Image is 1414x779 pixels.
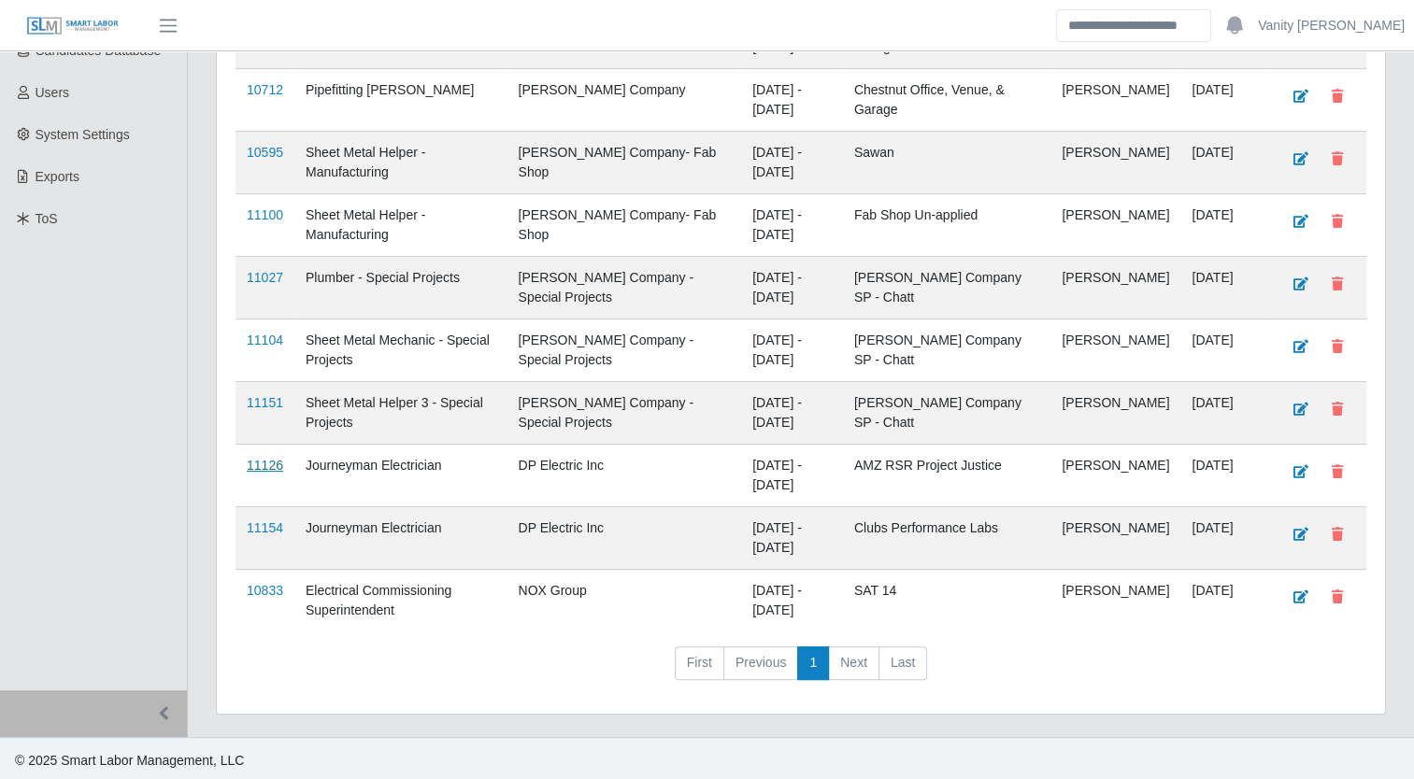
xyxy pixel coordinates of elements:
td: [DATE] - [DATE] [741,382,843,445]
td: Journeyman Electrician [294,445,507,507]
input: Search [1056,9,1211,42]
td: [PERSON_NAME] [1050,570,1180,632]
td: Sheet Metal Helper - Manufacturing [294,132,507,194]
span: System Settings [36,127,130,142]
td: [DATE] [1180,257,1270,319]
td: DP Electric Inc [507,507,741,570]
td: [DATE] - [DATE] [741,194,843,257]
a: Vanity [PERSON_NAME] [1258,16,1405,35]
td: [DATE] - [DATE] [741,445,843,507]
td: [PERSON_NAME] [1050,194,1180,257]
a: 11126 [247,458,283,473]
td: [PERSON_NAME] Company - Special Projects [507,257,741,319]
td: Sheet Metal Helper - Manufacturing [294,194,507,257]
td: [PERSON_NAME] [1050,382,1180,445]
a: 10595 [247,145,283,160]
td: [DATE] - [DATE] [741,69,843,132]
td: [DATE] [1180,132,1270,194]
td: AMZ RSR Project Justice [843,445,1050,507]
td: [PERSON_NAME] Company SP - Chatt [843,382,1050,445]
td: DP Electric Inc [507,445,741,507]
a: 11027 [247,270,283,285]
td: [PERSON_NAME] [1050,257,1180,319]
td: [DATE] [1180,507,1270,570]
td: Electrical Commissioning Superintendent [294,570,507,632]
td: [PERSON_NAME] Company [507,69,741,132]
td: [DATE] [1180,194,1270,257]
td: SAT 14 [843,570,1050,632]
td: Clubs Performance Labs [843,507,1050,570]
span: Users [36,85,70,100]
td: [PERSON_NAME] Company- Fab Shop [507,132,741,194]
td: [PERSON_NAME] Company - Special Projects [507,382,741,445]
td: Fab Shop Un-applied [843,194,1050,257]
td: [DATE] [1180,319,1270,382]
td: [PERSON_NAME] [1050,132,1180,194]
a: 11154 [247,520,283,535]
span: © 2025 Smart Labor Management, LLC [15,753,244,768]
td: Sawan [843,132,1050,194]
span: Exports [36,169,79,184]
td: [PERSON_NAME] Company- Fab Shop [507,194,741,257]
td: NOX Group [507,570,741,632]
td: [PERSON_NAME] [1050,69,1180,132]
td: [DATE] - [DATE] [741,132,843,194]
td: Chestnut Office, Venue, & Garage [843,69,1050,132]
td: [DATE] - [DATE] [741,257,843,319]
td: [DATE] [1180,445,1270,507]
a: 10833 [247,583,283,598]
img: SLM Logo [26,16,120,36]
a: 10712 [247,82,283,97]
span: ToS [36,211,58,226]
td: [DATE] - [DATE] [741,319,843,382]
td: [DATE] [1180,69,1270,132]
td: [PERSON_NAME] Company - Special Projects [507,319,741,382]
a: 1 [797,646,829,680]
td: Sheet Metal Helper 3 - Special Projects [294,382,507,445]
td: Plumber - Special Projects [294,257,507,319]
td: Sheet Metal Mechanic - Special Projects [294,319,507,382]
td: Pipefitting [PERSON_NAME] [294,69,507,132]
a: 11151 [247,395,283,410]
a: 11104 [247,333,283,347]
td: [DATE] - [DATE] [741,570,843,632]
td: [DATE] [1180,382,1270,445]
td: [DATE] - [DATE] [741,507,843,570]
td: [PERSON_NAME] Company SP - Chatt [843,257,1050,319]
td: [PERSON_NAME] [1050,319,1180,382]
td: [PERSON_NAME] [1050,507,1180,570]
nav: pagination [236,646,1366,695]
td: [DATE] [1180,570,1270,632]
a: 11100 [247,207,283,222]
td: Journeyman Electrician [294,507,507,570]
td: [PERSON_NAME] Company SP - Chatt [843,319,1050,382]
td: [PERSON_NAME] [1050,445,1180,507]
